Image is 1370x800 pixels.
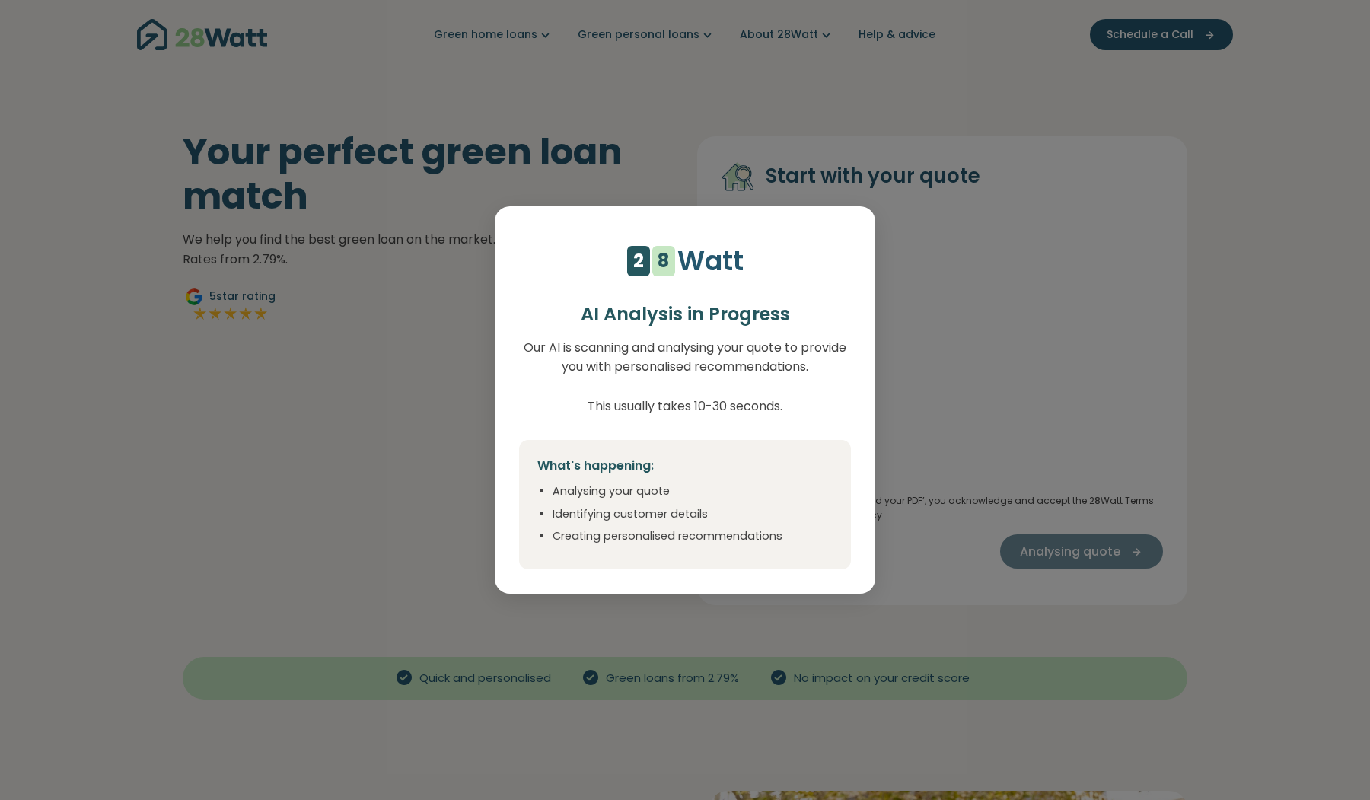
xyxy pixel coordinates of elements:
li: Identifying customer details [553,506,833,523]
li: Analysing your quote [553,483,833,500]
li: Creating personalised recommendations [553,528,833,545]
h4: What's happening: [537,458,833,474]
p: Watt [677,240,744,282]
p: Our AI is scanning and analysing your quote to provide you with personalised recommendations. Thi... [519,338,851,416]
h2: AI Analysis in Progress [519,304,851,326]
div: 2 [633,246,644,276]
div: 8 [658,246,669,276]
